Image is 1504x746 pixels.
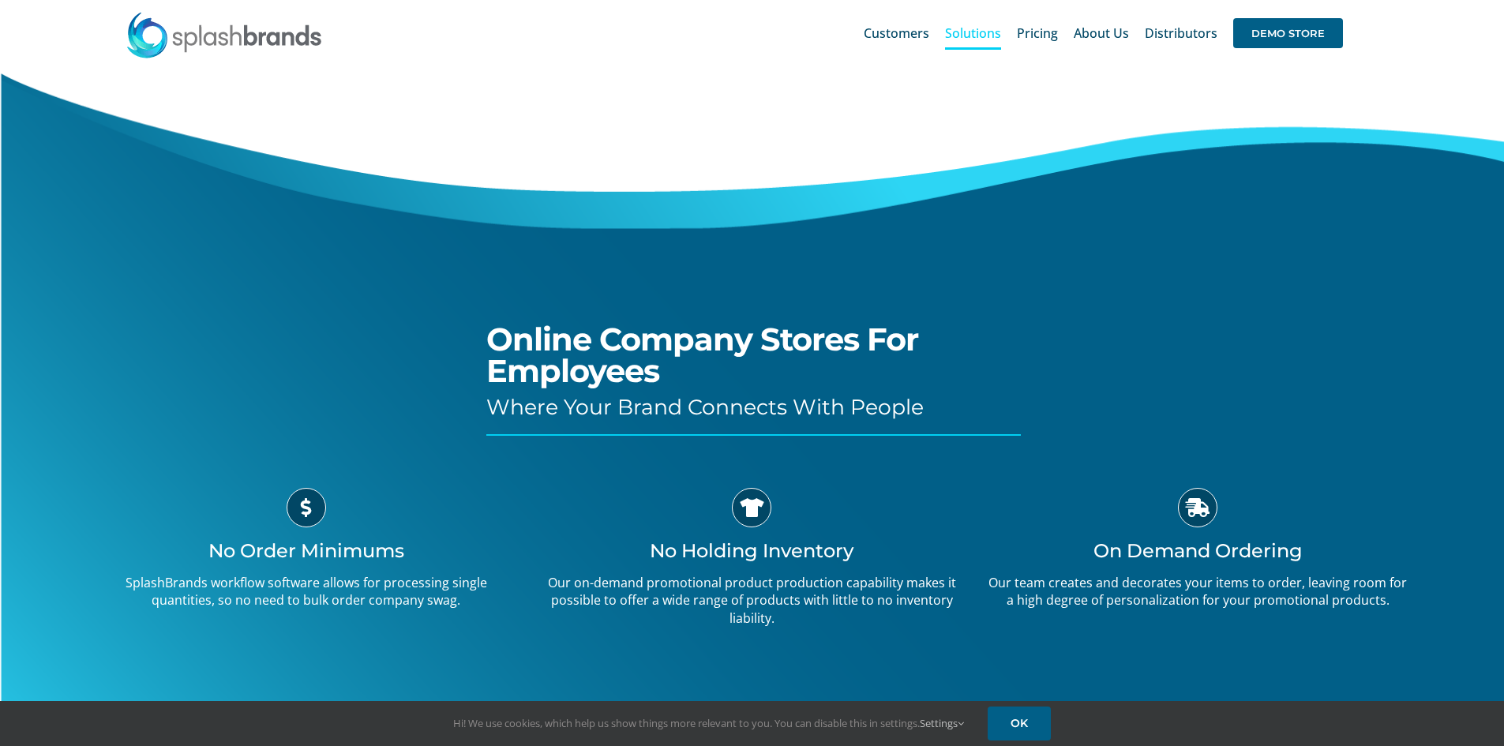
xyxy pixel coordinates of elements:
[541,574,963,627] p: Our on-demand promotional product production capability makes it possible to offer a wide range o...
[864,8,929,58] a: Customers
[1233,8,1343,58] a: DEMO STORE
[864,27,929,39] span: Customers
[987,539,1409,562] h3: On Demand Ordering
[945,27,1001,39] span: Solutions
[126,11,323,58] img: SplashBrands.com Logo
[486,320,918,390] span: Online Company Stores For Employees
[453,716,964,730] span: Hi! We use cookies, which help us show things more relevant to you. You can disable this in setti...
[1145,27,1217,39] span: Distributors
[1074,27,1129,39] span: About Us
[987,574,1409,609] p: Our team creates and decorates your items to order, leaving room for a high degree of personaliza...
[864,8,1343,58] nav: Main Menu
[486,394,924,420] span: Where Your Brand Connects With People
[541,539,963,562] h3: No Holding Inventory
[988,707,1051,740] a: OK
[95,574,517,609] p: SplashBrands workflow software allows for processing single quantities, so no need to bulk order ...
[1233,18,1343,48] span: DEMO STORE
[920,716,964,730] a: Settings
[1145,8,1217,58] a: Distributors
[1017,8,1058,58] a: Pricing
[1017,27,1058,39] span: Pricing
[95,539,517,562] h3: No Order Minimums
